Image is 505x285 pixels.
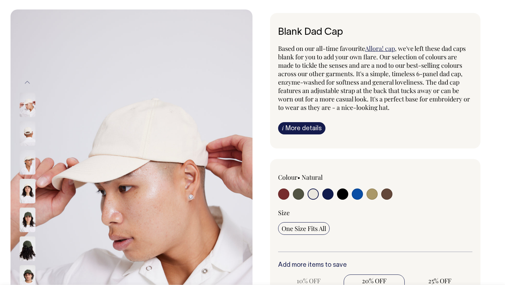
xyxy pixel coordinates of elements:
span: 10% OFF [282,277,336,285]
div: Size [278,208,472,217]
a: iMore details [278,122,325,134]
img: natural [20,150,35,175]
h6: Blank Dad Cap [278,27,472,38]
img: olive [20,208,35,232]
img: natural [20,93,35,117]
a: Allora! cap [365,44,395,53]
img: natural [20,179,35,204]
label: Natural [302,173,323,181]
img: natural [20,121,35,146]
div: Colour [278,173,356,181]
h6: Add more items to save [278,262,472,269]
span: , we've left these dad caps blank for you to add your own flare. Our selection of colours are mad... [278,44,470,112]
span: i [282,124,284,132]
span: 20% OFF [347,277,402,285]
button: Previous [22,75,33,91]
span: Based on our all-time favourite [278,44,365,53]
span: 25% OFF [412,277,467,285]
span: One Size Fits All [282,224,326,233]
span: • [297,173,300,181]
input: One Size Fits All [278,222,330,235]
img: olive [20,237,35,261]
